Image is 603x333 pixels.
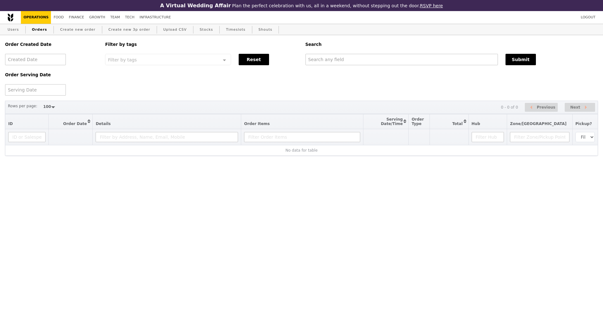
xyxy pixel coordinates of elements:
[108,11,122,24] a: Team
[5,84,66,96] input: Serving Date
[137,11,173,24] a: Infrastructure
[66,11,87,24] a: Finance
[305,54,498,65] input: Search any field
[8,122,13,126] span: ID
[96,132,238,142] input: Filter by Address, Name, Email, Mobile
[5,72,97,77] h5: Order Serving Date
[510,132,569,142] input: Filter Zone/Pickup Point
[161,24,189,35] a: Upload CSV
[197,24,216,35] a: Stocks
[5,24,22,35] a: Users
[565,103,595,112] button: Next
[256,24,275,35] a: Shouts
[420,3,443,8] a: RSVP here
[223,24,248,35] a: Timeslots
[472,122,480,126] span: Hub
[501,105,518,110] div: 0 - 0 of 0
[244,122,270,126] span: Order Items
[51,11,66,24] a: Food
[578,11,598,24] a: Logout
[8,132,46,142] input: ID or Salesperson name
[525,103,558,112] button: Previous
[87,11,108,24] a: Growth
[96,122,110,126] span: Details
[305,42,598,47] h5: Search
[108,57,137,62] span: Filter by tags
[21,11,51,24] a: Operations
[122,11,137,24] a: Tech
[8,13,13,22] img: Grain logo
[29,24,50,35] a: Orders
[8,148,595,153] div: No data for table
[472,132,504,142] input: Filter Hub
[105,42,298,47] h5: Filter by tags
[160,3,231,9] h3: A Virtual Wedding Affair
[119,3,484,9] div: Plan the perfect celebration with us, all in a weekend, without stepping out the door.
[537,104,556,111] span: Previous
[570,104,580,111] span: Next
[510,122,567,126] span: Zone/[GEOGRAPHIC_DATA]
[411,117,424,126] span: Order Type
[58,24,98,35] a: Create new order
[239,54,269,65] button: Reset
[106,24,153,35] a: Create new 3p order
[575,122,592,126] span: Pickup?
[8,103,37,109] label: Rows per page:
[5,54,66,65] input: Created Date
[244,132,360,142] input: Filter Order Items
[506,54,536,65] button: Submit
[5,42,97,47] h5: Order Created Date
